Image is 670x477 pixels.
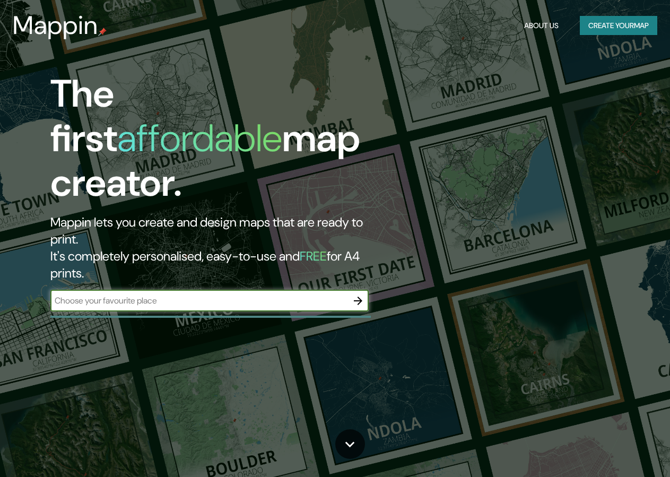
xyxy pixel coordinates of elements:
[50,214,386,282] h2: Mappin lets you create and design maps that are ready to print. It's completely personalised, eas...
[520,16,563,36] button: About Us
[98,28,107,36] img: mappin-pin
[117,114,282,163] h1: affordable
[50,294,347,307] input: Choose your favourite place
[50,72,386,214] h1: The first map creator.
[13,11,98,40] h3: Mappin
[580,16,657,36] button: Create yourmap
[300,248,327,264] h5: FREE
